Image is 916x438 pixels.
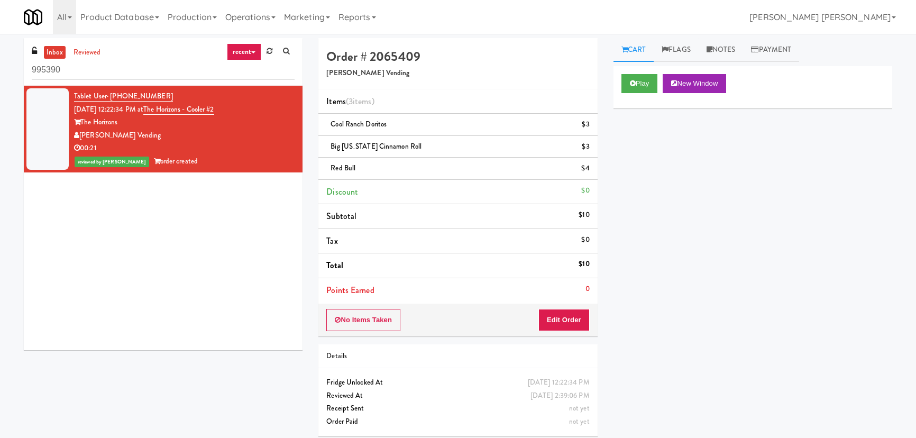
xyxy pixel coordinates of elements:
div: [PERSON_NAME] Vending [74,129,295,142]
span: · [PHONE_NUMBER] [107,91,173,101]
span: Big [US_STATE] Cinnamon Roll [331,141,422,151]
span: not yet [569,416,590,426]
h5: [PERSON_NAME] Vending [326,69,589,77]
a: Payment [743,38,799,62]
button: New Window [663,74,726,93]
span: [DATE] 12:22:34 PM at [74,104,143,114]
div: $10 [579,208,589,222]
span: Discount [326,186,358,198]
div: $0 [581,233,589,247]
div: Reviewed At [326,389,589,403]
ng-pluralize: items [353,95,372,107]
span: Tax [326,235,337,247]
span: (3 ) [346,95,374,107]
div: 00:21 [74,142,295,155]
span: Cool Ranch Doritos [331,119,387,129]
li: Tablet User· [PHONE_NUMBER][DATE] 12:22:34 PM atThe Horizons - Cooler #2The Horizons[PERSON_NAME]... [24,86,303,172]
button: Play [621,74,658,93]
div: 0 [585,282,590,296]
span: Items [326,95,374,107]
div: Details [326,350,589,363]
div: The Horizons [74,116,295,129]
span: reviewed by [PERSON_NAME] [75,157,149,167]
a: reviewed [71,46,104,59]
div: $4 [581,162,589,175]
div: Fridge Unlocked At [326,376,589,389]
a: Tablet User· [PHONE_NUMBER] [74,91,173,102]
button: No Items Taken [326,309,400,331]
img: Micromart [24,8,42,26]
button: Edit Order [538,309,590,331]
a: Cart [613,38,654,62]
span: not yet [569,403,590,413]
h4: Order # 2065409 [326,50,589,63]
span: order created [154,156,198,166]
div: [DATE] 12:22:34 PM [528,376,590,389]
a: Notes [699,38,744,62]
div: $10 [579,258,589,271]
div: $3 [582,140,589,153]
span: Points Earned [326,284,374,296]
div: $0 [581,184,589,197]
a: inbox [44,46,66,59]
div: Order Paid [326,415,589,428]
span: Red Bull [331,163,355,173]
div: $3 [582,118,589,131]
a: The Horizons - Cooler #2 [143,104,214,115]
span: Subtotal [326,210,356,222]
a: Flags [654,38,699,62]
div: Receipt Sent [326,402,589,415]
a: recent [227,43,262,60]
span: Total [326,259,343,271]
div: [DATE] 2:39:06 PM [530,389,590,403]
input: Search vision orders [32,60,295,80]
